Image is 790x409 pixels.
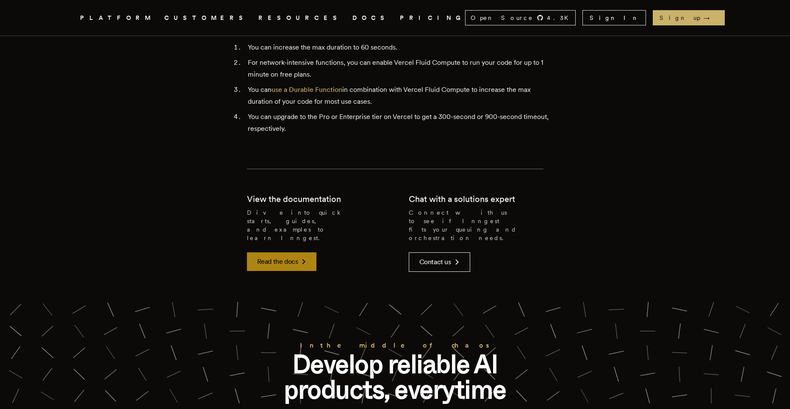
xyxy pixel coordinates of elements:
a: Sign In [582,10,646,25]
li: For network-intensive functions, you can enable Vercel Fluid Compute to run your code for up to 1... [245,57,556,80]
h2: View the documentation [247,193,341,205]
button: RESOURCES [258,13,342,23]
p: Connect with us to see if Inngest fits your queuing and orchestration needs. [409,208,543,242]
p: Dive into quick starts, guides, and examples to learn Inngest. [247,208,382,242]
span: Open Source [471,14,533,22]
a: Sign up [653,10,725,25]
h2: In the middle of chaos [260,340,531,351]
li: You can increase the max duration to 60 seconds. [245,41,556,53]
h2: Chat with a solutions expert [409,193,515,205]
li: You can upgrade to the Pro or Enterprise tier on Vercel to get a 300-second or 900-second timeout... [245,111,556,135]
a: Contact us [409,252,470,272]
p: Develop reliable AI products, everytime [260,351,531,402]
a: DOCS [352,13,390,23]
a: CUSTOMERS [164,13,248,23]
a: Read the docs [247,252,317,271]
button: PLATFORM [80,13,154,23]
span: 4.3 K [547,14,574,22]
a: use a Durable Function [272,86,342,94]
a: PRICING [400,13,465,23]
li: You can in combination with Vercel Fluid Compute to increase the max duration of your code for mo... [245,84,556,108]
span: → [704,14,718,22]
